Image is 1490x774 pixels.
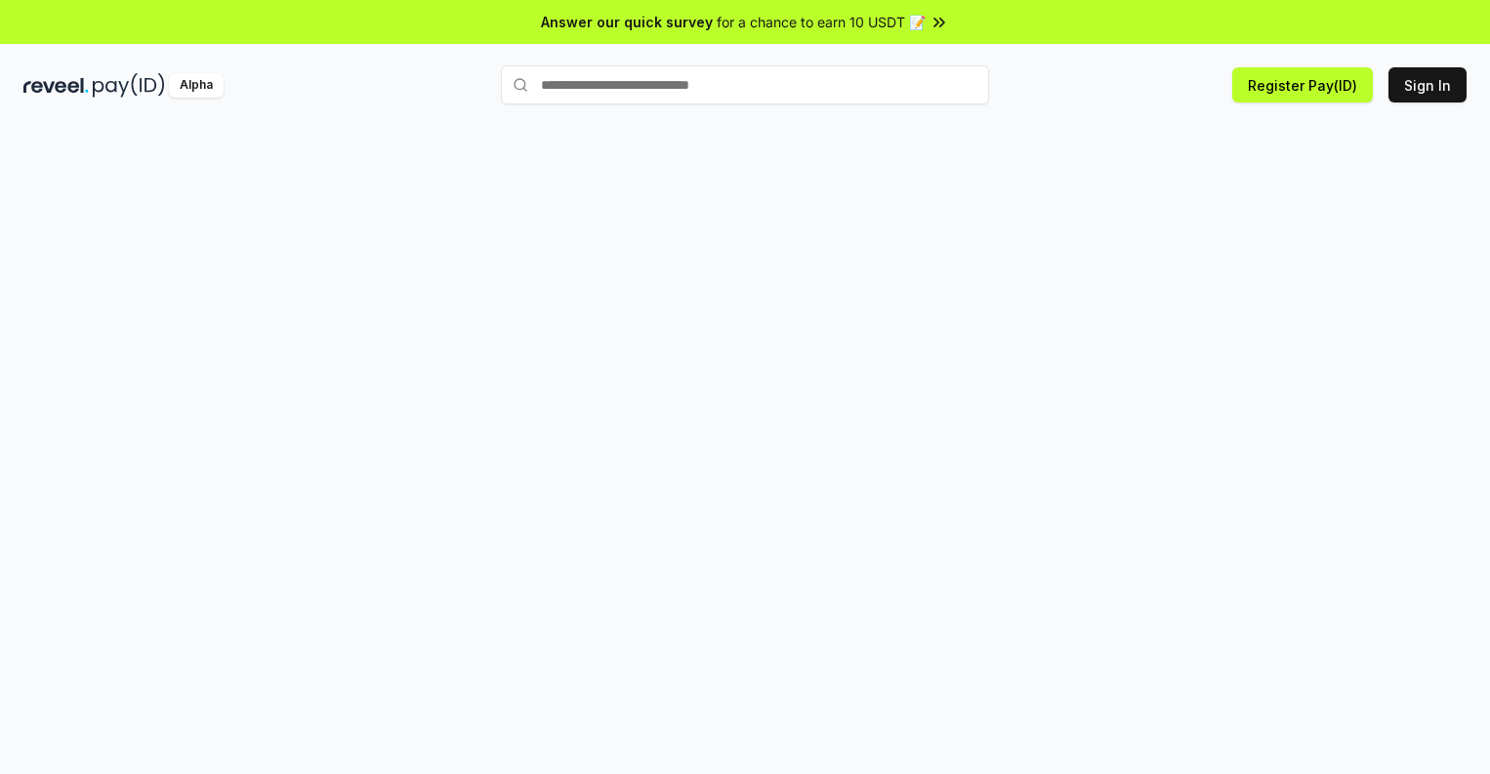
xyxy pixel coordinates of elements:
[169,73,224,98] div: Alpha
[93,73,165,98] img: pay_id
[1232,67,1373,102] button: Register Pay(ID)
[541,12,713,32] span: Answer our quick survey
[1388,67,1467,102] button: Sign In
[717,12,926,32] span: for a chance to earn 10 USDT 📝
[23,73,89,98] img: reveel_dark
